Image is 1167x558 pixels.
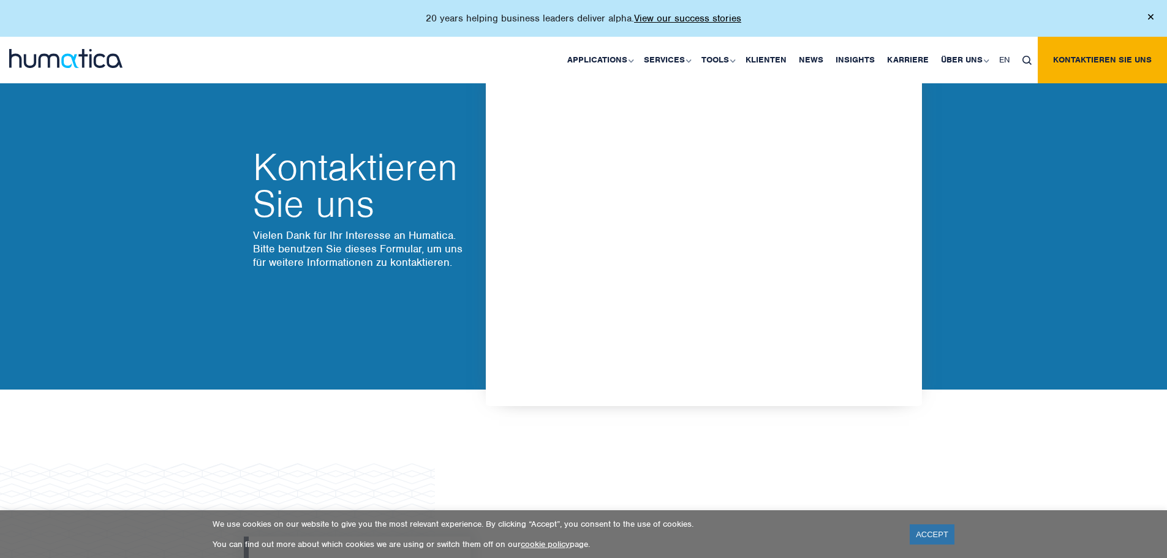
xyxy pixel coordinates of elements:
[993,37,1016,83] a: EN
[213,539,894,549] p: You can find out more about which cookies we are using or switch them off on our page.
[910,524,954,545] a: ACCEPT
[935,37,993,83] a: Über uns
[1038,37,1167,83] a: Kontaktieren Sie uns
[638,37,695,83] a: Services
[1022,56,1032,65] img: search_icon
[793,37,829,83] a: News
[695,37,739,83] a: Tools
[521,539,570,549] a: cookie policy
[253,149,474,222] h2: Kontaktieren Sie uns
[253,228,474,269] p: Vielen Dank für Ihr Interesse an Humatica. Bitte benutzen Sie dieses Formular, um uns für weitere...
[881,37,935,83] a: Karriere
[634,12,741,25] a: View our success stories
[999,55,1010,65] span: EN
[829,37,881,83] a: Insights
[561,37,638,83] a: Applications
[9,49,123,68] img: logo
[213,519,894,529] p: We use cookies on our website to give you the most relevant experience. By clicking “Accept”, you...
[426,12,741,25] p: 20 years helping business leaders deliver alpha.
[739,37,793,83] a: Klienten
